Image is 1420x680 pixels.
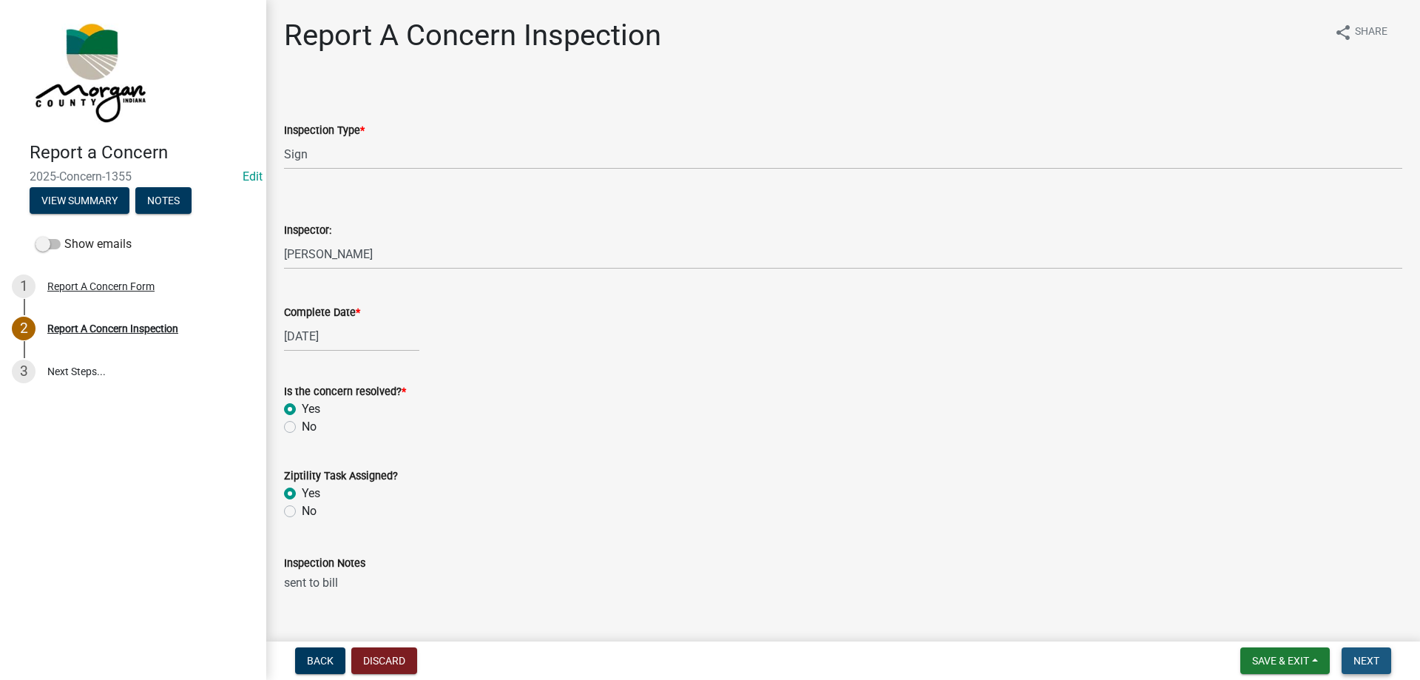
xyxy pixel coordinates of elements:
span: Back [307,655,334,667]
label: Yes [302,485,320,502]
button: shareShare [1322,18,1399,47]
label: Inspector: [284,226,331,236]
button: Save & Exit [1240,647,1330,674]
input: mm/dd/yyyy [284,321,419,351]
button: Back [295,647,345,674]
label: No [302,418,317,436]
span: Next [1353,655,1379,667]
button: Notes [135,187,192,214]
span: 2025-Concern-1355 [30,169,237,184]
h4: Report a Concern [30,142,254,164]
div: 2 [12,317,35,340]
div: Report A Concern Inspection [47,323,178,334]
wm-modal-confirm: Edit Application Number [243,169,263,184]
label: Inspection Type [284,126,365,136]
i: share [1334,24,1352,41]
button: Next [1342,647,1391,674]
button: View Summary [30,187,129,214]
a: Edit [243,169,263,184]
img: Morgan County, Indiana [30,16,149,127]
span: Save & Exit [1252,655,1309,667]
label: No [302,502,317,520]
label: Is the concern resolved? [284,387,406,397]
button: Discard [351,647,417,674]
div: Report A Concern Form [47,281,155,292]
wm-modal-confirm: Summary [30,195,129,207]
div: 3 [12,360,35,383]
h1: Report A Concern Inspection [284,18,661,53]
div: 1 [12,275,35,298]
wm-modal-confirm: Notes [135,195,192,207]
span: Share [1355,24,1387,41]
label: Ziptility Task Assigned? [284,471,398,482]
label: Inspection Notes [284,559,365,569]
label: Show emails [35,235,132,253]
label: Yes [302,400,320,418]
label: Complete Date [284,308,360,318]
